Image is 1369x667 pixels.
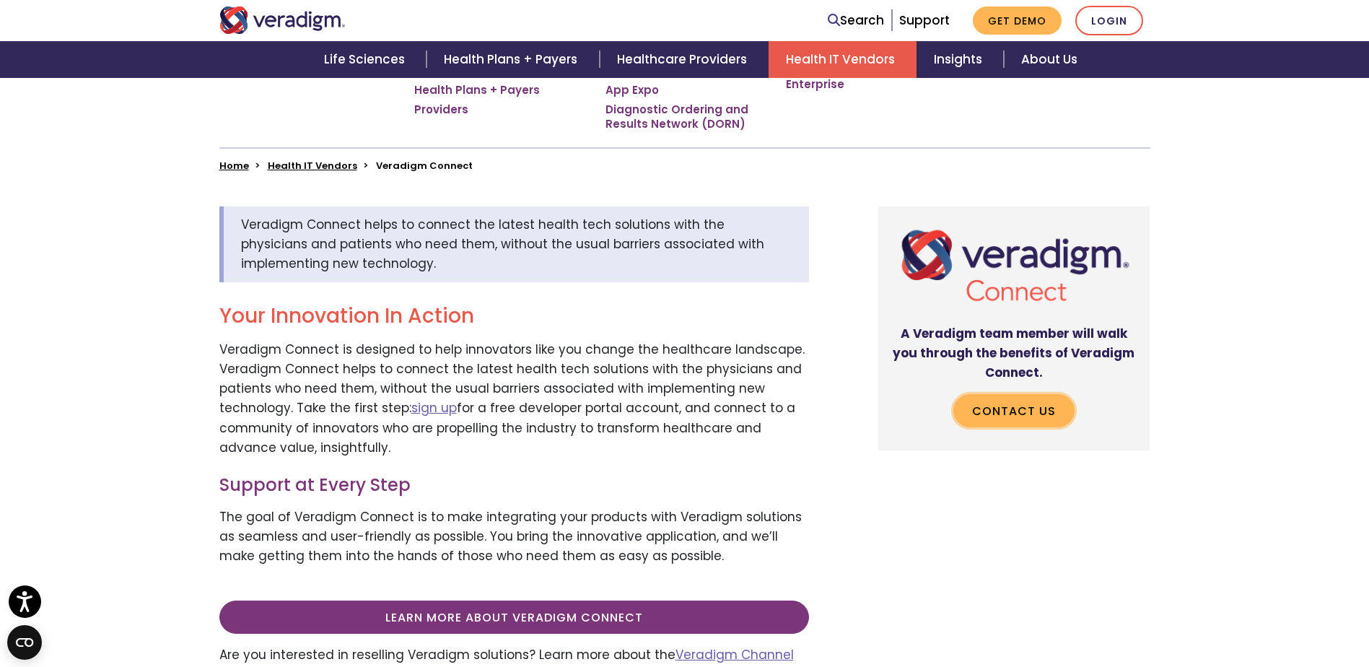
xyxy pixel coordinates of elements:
[219,304,809,328] h2: Your Innovation In Action
[411,399,457,417] a: sign up
[219,601,809,634] a: Learn more about Veradigm Connect
[1075,6,1143,35] a: Login
[219,507,809,567] p: The goal of Veradigm Connect is to make integrating your products with Veradigm solutions as seam...
[427,41,599,78] a: Health Plans + Payers
[219,475,809,496] h3: Support at Every Step
[605,83,659,97] a: App Expo
[268,159,357,173] a: Health IT Vendors
[219,159,249,173] a: Home
[7,625,42,660] button: Open CMP widget
[219,6,346,34] img: Veradigm logo
[786,63,955,91] a: Veradigm ePrescribe Enterprise
[307,41,427,78] a: Life Sciences
[828,11,884,30] a: Search
[241,216,764,272] span: Veradigm Connect helps to connect the latest health tech solutions with the physicians and patien...
[890,218,1139,313] img: Veradigm Connect
[893,325,1134,381] strong: A Veradigm team member will walk you through the benefits of Veradigm Connect.
[219,340,809,458] p: Veradigm Connect is designed to help innovators like you change the healthcare landscape. Veradig...
[953,394,1075,427] a: Contact Us
[917,41,1004,78] a: Insights
[973,6,1062,35] a: Get Demo
[414,103,468,117] a: Providers
[1004,41,1095,78] a: About Us
[769,41,917,78] a: Health IT Vendors
[414,83,540,97] a: Health Plans + Payers
[605,103,764,131] a: Diagnostic Ordering and Results Network (DORN)
[600,41,769,78] a: Healthcare Providers
[1092,563,1352,650] iframe: Drift Chat Widget
[899,12,950,29] a: Support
